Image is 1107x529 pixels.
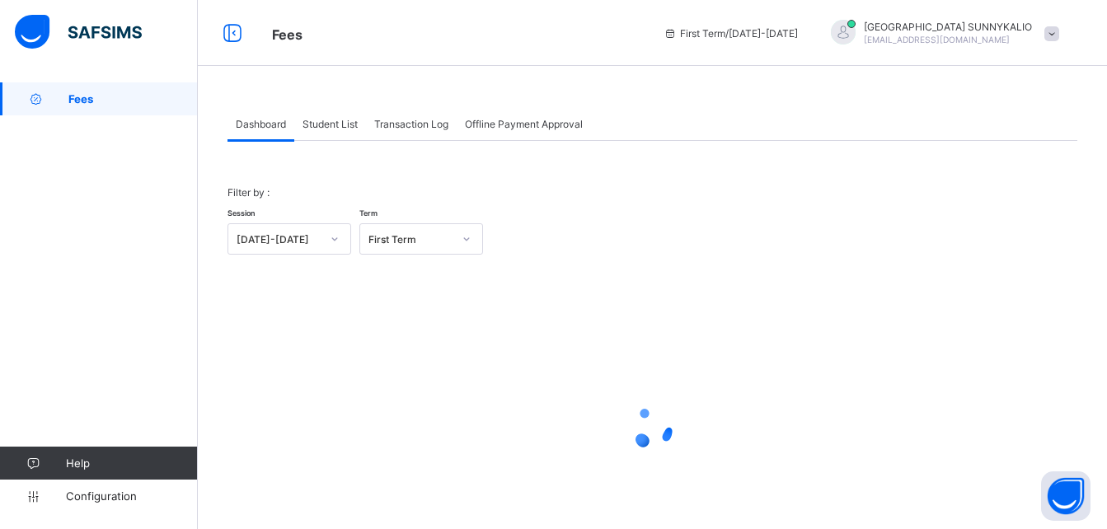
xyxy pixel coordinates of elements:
[303,118,358,130] span: Student List
[66,456,197,470] span: Help
[864,35,1010,44] span: [EMAIL_ADDRESS][DOMAIN_NAME]
[359,208,378,218] span: Term
[227,186,270,199] span: Filter by :
[66,489,197,503] span: Configuration
[15,15,142,49] img: safsims
[814,20,1067,47] div: FLORENCESUNNYKALIO
[68,92,198,105] span: Fees
[236,118,286,130] span: Dashboard
[237,233,321,246] div: [DATE]-[DATE]
[272,26,303,43] span: Fees
[374,118,448,130] span: Transaction Log
[227,208,255,218] span: Session
[664,27,798,40] span: session/term information
[465,118,583,130] span: Offline Payment Approval
[368,233,453,246] div: First Term
[864,21,1032,33] span: [GEOGRAPHIC_DATA] SUNNYKALIO
[1041,471,1091,521] button: Open asap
